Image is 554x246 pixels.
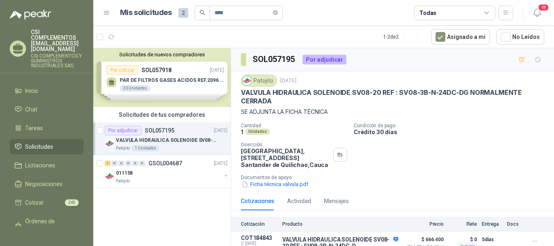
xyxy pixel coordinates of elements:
[31,53,84,68] p: CSI COMPLEMENTOS Y SUMINISTROS INDUSTRIALES SAS
[25,105,37,114] span: Chat
[65,199,79,206] span: 245
[105,160,111,166] div: 1
[241,235,277,241] p: COT184843
[25,217,76,235] span: Órdenes de Compra
[403,235,444,244] span: $ 666.400
[97,51,228,58] button: Solicitudes de nuevos compradores
[482,235,502,244] p: 5 días
[10,214,84,238] a: Órdenes de Compra
[116,169,133,177] p: 011158
[25,161,55,170] span: Licitaciones
[241,123,347,128] p: Cantidad
[105,139,114,148] img: Company Logo
[214,160,228,167] p: [DATE]
[116,145,130,152] p: Patojito
[403,221,444,227] p: Precio
[273,9,278,17] span: close-circle
[507,221,523,227] p: Docs
[25,124,43,133] span: Tareas
[354,123,551,128] p: Condición de pago
[282,221,398,227] p: Producto
[116,178,130,184] p: Patojito
[145,128,174,133] p: SOL057195
[241,241,277,246] span: C: [DATE]
[105,158,229,184] a: 1 0 0 0 0 0 GSOL004687[DATE] Company Logo011158Patojito
[10,120,84,136] a: Tareas
[10,83,84,98] a: Inicio
[118,160,125,166] div: 0
[10,158,84,173] a: Licitaciones
[93,48,231,107] div: Solicitudes de nuevos compradoresPor cotizarSOL057918[DATE] PAR DE FILTROS GASES ACIDOS REF.2096 ...
[243,76,251,85] img: Company Logo
[131,145,159,152] div: 1 Unidades
[383,30,425,43] div: 1 - 2 de 2
[419,9,436,17] div: Todas
[496,29,544,45] button: No Leídos
[214,127,228,135] p: [DATE]
[431,29,490,45] button: Asignado a mi
[241,128,243,135] p: 1
[253,53,296,66] h3: SOL057195
[25,180,62,188] span: Negociaciones
[241,180,309,189] button: Ficha técnica válvula.pdf
[245,128,270,135] div: Unidades
[354,128,551,135] p: Crédito 30 días
[482,221,502,227] p: Entrega
[116,137,217,144] p: VALVULA HIDRAULICA SOLENOIDE SV08-20 REF : SV08-3B-N-24DC-DG NORMALMENTE CERRADA
[273,10,278,15] span: close-circle
[287,197,311,205] div: Actividad
[241,148,330,168] p: [GEOGRAPHIC_DATA], [STREET_ADDRESS] Santander de Quilichao , Cauca
[31,29,84,52] p: CSI COMPLEMENTOS [EMAIL_ADDRESS][DOMAIN_NAME]
[303,55,346,64] div: Por adjudicar
[120,7,172,19] h1: Mis solicitudes
[10,102,84,117] a: Chat
[139,160,145,166] div: 0
[241,142,330,148] p: Dirección
[241,88,544,106] p: VALVULA HIDRAULICA SOLENOIDE SV08-20 REF : SV08-3B-N-24DC-DG NORMALMENTE CERRADA
[25,86,38,95] span: Inicio
[241,197,274,205] div: Cotizaciones
[93,122,231,155] a: Por adjudicarSOL057195[DATE] Company LogoVALVULA HIDRAULICA SOLENOIDE SV08-20 REF : SV08-3B-N-24D...
[105,126,142,135] div: Por adjudicar
[449,221,477,227] p: Flete
[148,160,182,166] p: GSOL004687
[10,195,84,210] a: Cotizar245
[324,197,349,205] div: Mensajes
[10,10,51,19] img: Logo peakr
[25,198,44,207] span: Cotizar
[25,142,53,151] span: Solicitudes
[93,107,231,122] div: Solicitudes de tus compradores
[200,10,205,15] span: search
[178,8,188,18] span: 2
[530,6,544,20] button: 18
[241,107,544,116] p: SE ADJUNTA LA FICHA TÉCNICA
[241,221,277,227] p: Cotización
[10,139,84,154] a: Solicitudes
[112,160,118,166] div: 0
[280,77,296,85] p: [DATE]
[449,235,477,244] p: $ 0
[132,160,138,166] div: 0
[241,75,277,87] div: Patojito
[125,160,131,166] div: 0
[241,175,551,180] p: Documentos de apoyo
[10,176,84,192] a: Negociaciones
[105,171,114,181] img: Company Logo
[538,4,549,11] span: 18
